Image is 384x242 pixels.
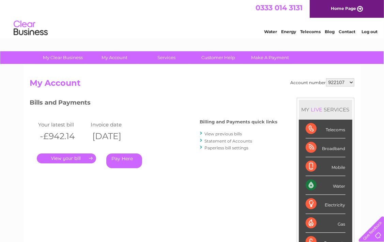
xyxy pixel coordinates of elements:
a: Paperless bill settings [205,145,249,150]
a: Energy [281,29,296,34]
a: Customer Help [190,51,246,64]
th: [DATE] [89,129,141,143]
a: My Account [87,51,143,64]
img: logo.png [13,18,48,39]
div: Mobile [306,157,345,176]
div: Account number [291,78,354,86]
a: My Clear Business [35,51,91,64]
h3: Bills and Payments [30,98,278,110]
a: Pay Here [106,153,142,168]
a: Blog [325,29,335,34]
div: Broadband [306,138,345,157]
div: MY SERVICES [299,100,352,119]
a: Telecoms [300,29,321,34]
a: Services [138,51,195,64]
a: Water [264,29,277,34]
a: Make A Payment [242,51,298,64]
a: Statement of Accounts [205,138,252,144]
h2: My Account [30,78,354,91]
div: Water [306,176,345,195]
div: Telecoms [306,120,345,138]
div: LIVE [310,106,324,113]
a: Contact [339,29,355,34]
td: Invoice date [89,120,141,129]
div: Clear Business is a trading name of Verastar Limited (registered in [GEOGRAPHIC_DATA] No. 3667643... [31,4,353,33]
div: Electricity [306,195,345,214]
a: Log out [362,29,378,34]
a: . [37,153,96,163]
h4: Billing and Payments quick links [200,119,278,124]
div: Gas [306,214,345,233]
a: View previous bills [205,131,242,136]
th: -£942.14 [37,129,89,143]
a: 0333 014 3131 [256,3,303,12]
td: Your latest bill [37,120,89,129]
